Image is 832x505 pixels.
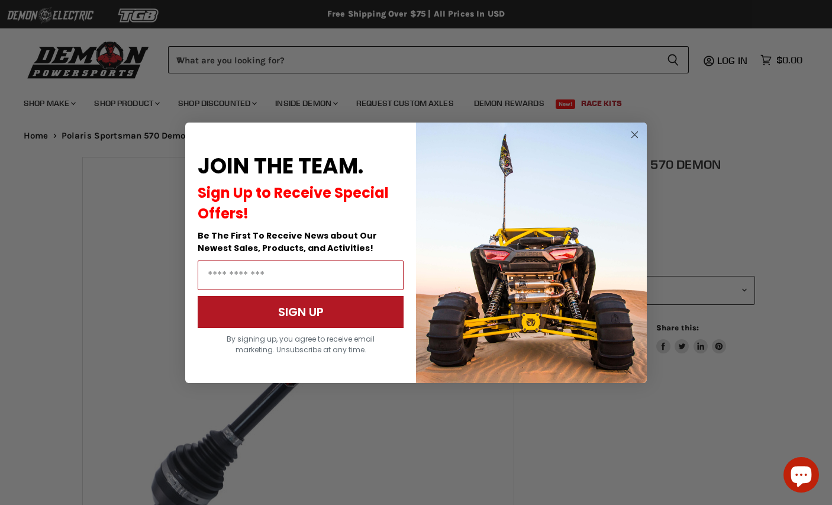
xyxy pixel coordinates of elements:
span: By signing up, you agree to receive email marketing. Unsubscribe at any time. [227,334,375,355]
img: a9095488-b6e7-41ba-879d-588abfab540b.jpeg [416,123,647,383]
span: Be The First To Receive News about Our Newest Sales, Products, and Activities! [198,230,377,254]
input: Email Address [198,260,404,290]
span: Sign Up to Receive Special Offers! [198,183,389,223]
inbox-online-store-chat: Shopify online store chat [780,457,823,496]
button: Close dialog [627,127,642,142]
span: JOIN THE TEAM. [198,151,363,181]
button: SIGN UP [198,296,404,328]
